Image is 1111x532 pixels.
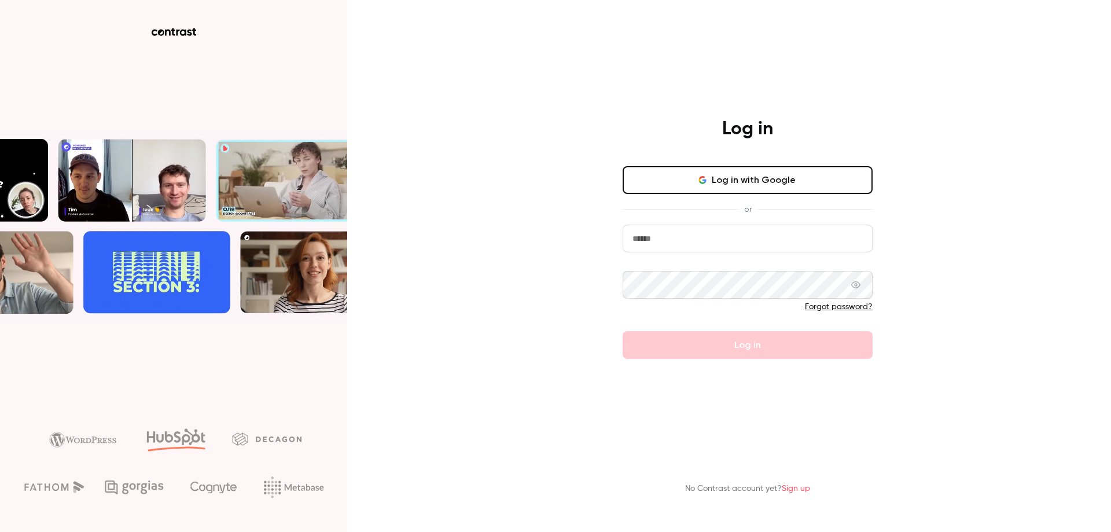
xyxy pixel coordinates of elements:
img: decagon [232,432,301,445]
span: or [738,203,757,215]
p: No Contrast account yet? [685,483,810,495]
a: Sign up [782,485,810,493]
h4: Log in [722,118,773,141]
keeper-lock: Open Keeper Popup [849,232,863,245]
a: Forgot password? [805,303,873,311]
button: Log in with Google [623,166,873,194]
